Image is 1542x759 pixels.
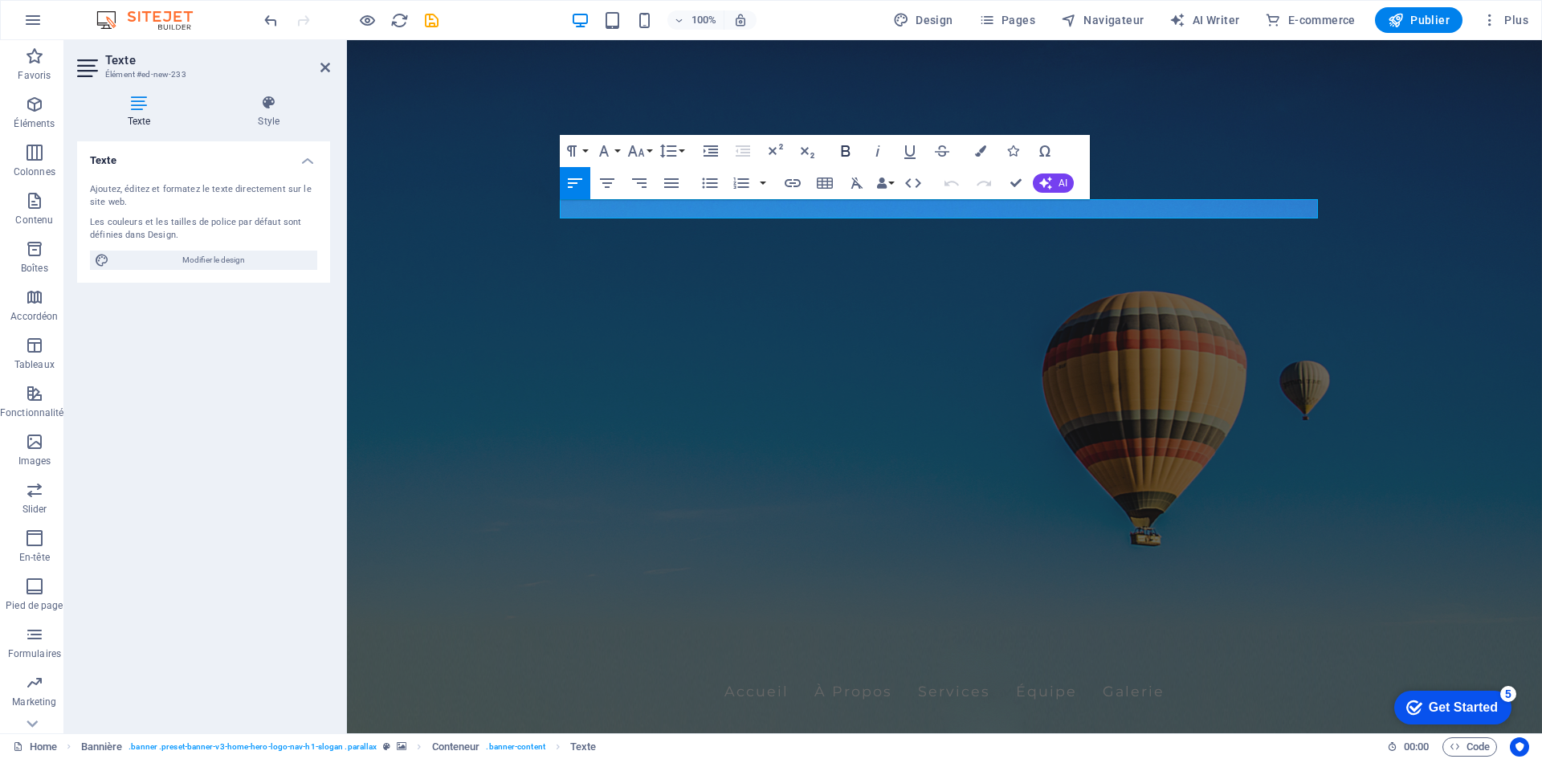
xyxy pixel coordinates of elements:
[592,135,622,167] button: Font Family
[105,53,330,67] h2: Texte
[114,251,312,270] span: Modifier le design
[842,167,872,199] button: Clear Formatting
[14,165,55,178] p: Colonnes
[969,167,999,199] button: Redo (Ctrl+Shift+Z)
[6,599,63,612] p: Pied de page
[997,135,1028,167] button: Icons
[656,135,687,167] button: Line Height
[383,742,390,751] i: Cet élément est une présélection personnalisable.
[810,167,840,199] button: Insert Table
[898,167,928,199] button: HTML
[792,135,822,167] button: Subscript
[1415,741,1418,753] span: :
[47,18,116,32] div: Get Started
[1442,737,1497,757] button: Code
[757,167,769,199] button: Ordered List
[624,135,655,167] button: Font Size
[936,167,967,199] button: Undo (Ctrl+Z)
[777,167,808,199] button: Insert Link
[560,167,590,199] button: Align Left
[81,737,597,757] nav: breadcrumb
[90,183,317,210] div: Ajoutez, éditez et formatez le texte directement sur le site web.
[92,10,213,30] img: Editor Logo
[696,135,726,167] button: Increase Indent
[1265,12,1355,28] span: E-commerce
[1030,135,1060,167] button: Special Characters
[90,216,317,243] div: Les couleurs et les tailles de police par défaut sont définies dans Design.
[1387,737,1430,757] h6: Durée de la session
[19,551,50,564] p: En-tête
[18,455,51,467] p: Images
[667,10,724,30] button: 100%
[21,262,48,275] p: Boîtes
[1482,12,1528,28] span: Plus
[1169,12,1239,28] span: AI Writer
[592,167,622,199] button: Align Center
[12,696,56,708] p: Marketing
[560,135,590,167] button: Paragraph Format
[1061,12,1144,28] span: Navigateur
[1450,737,1490,757] span: Code
[927,135,957,167] button: Strikethrough
[208,95,331,129] h4: Style
[979,12,1035,28] span: Pages
[397,742,406,751] i: Cet élément contient un arrière-plan.
[1388,12,1450,28] span: Publier
[1059,178,1067,188] span: AI
[973,7,1042,33] button: Pages
[261,10,280,30] button: undo
[390,10,409,30] button: reload
[1375,7,1462,33] button: Publier
[1475,7,1535,33] button: Plus
[874,167,896,199] button: Data Bindings
[13,8,130,42] div: Get Started 5 items remaining, 0% complete
[728,135,758,167] button: Decrease Indent
[77,141,330,170] h4: Texte
[119,3,135,19] div: 5
[624,167,655,199] button: Align Right
[570,737,596,757] span: Cliquez pour sélectionner. Double-cliquez pour modifier.
[105,67,298,82] h3: Élément #ed-new-233
[1055,7,1150,33] button: Navigateur
[8,647,61,660] p: Formulaires
[965,135,996,167] button: Colors
[887,7,960,33] div: Design (Ctrl+Alt+Y)
[893,12,953,28] span: Design
[422,11,441,30] i: Enregistrer (Ctrl+S)
[10,310,58,323] p: Accordéon
[830,135,861,167] button: Bold (Ctrl+B)
[760,135,790,167] button: Superscript
[486,737,545,757] span: . banner-content
[1404,737,1429,757] span: 00 00
[14,117,55,130] p: Éléments
[1001,167,1031,199] button: Confirm (Ctrl+⏎)
[691,10,717,30] h6: 100%
[18,69,51,82] p: Favoris
[22,503,47,516] p: Slider
[895,135,925,167] button: Underline (Ctrl+U)
[1258,7,1361,33] button: E-commerce
[14,358,55,371] p: Tableaux
[262,11,280,30] i: Annuler : Ajouter un élément (Ctrl+Z)
[77,95,208,129] h4: Texte
[432,737,480,757] span: Cliquez pour sélectionner. Double-cliquez pour modifier.
[863,135,893,167] button: Italic (Ctrl+I)
[13,737,57,757] a: Cliquez pour annuler la sélection. Double-cliquez pour ouvrir Pages.
[656,167,687,199] button: Align Justify
[15,214,53,226] p: Contenu
[390,11,409,30] i: Actualiser la page
[726,167,757,199] button: Ordered List
[1510,737,1529,757] button: Usercentrics
[695,167,725,199] button: Unordered List
[90,251,317,270] button: Modifier le design
[1033,173,1074,193] button: AI
[887,7,960,33] button: Design
[1163,7,1246,33] button: AI Writer
[81,737,123,757] span: Cliquez pour sélectionner. Double-cliquez pour modifier.
[422,10,441,30] button: save
[128,737,377,757] span: . banner .preset-banner-v3-home-hero-logo-nav-h1-slogan .parallax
